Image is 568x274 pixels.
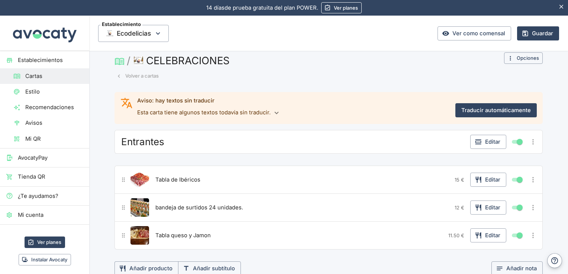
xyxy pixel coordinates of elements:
span: Avisos [25,119,83,127]
span: Tienda QR [18,173,83,181]
span: Ecodelicias [117,28,151,39]
span: 15 € [455,177,464,183]
img: Foto de carta [134,56,143,65]
span: AvocatyPay [18,154,83,162]
span: / [127,55,130,66]
button: Editar producto [130,226,149,245]
span: Entrantes [121,136,164,148]
span: Mostrar / ocultar [515,175,524,184]
span: Establecimientos [18,56,83,64]
button: Opciones [504,52,543,64]
span: Mi cuenta [18,211,83,219]
img: Tabla queso y Jamon [130,226,149,245]
span: 12 € [455,205,464,211]
p: de prueba gratuita del plan POWER. [206,4,318,12]
img: Thumbnail [106,30,114,37]
span: Recomendaciones [25,103,83,111]
button: Tabla queso y Jamon [154,230,213,241]
button: Instalar Avocaty [19,254,71,265]
span: Cartas [25,72,83,80]
button: Editar producto [130,198,149,217]
span: ¿Te ayudamos? [18,192,83,200]
img: Tabla de Ibéricos [130,170,149,189]
button: Tabla de Ibéricos [154,174,202,185]
button: Entrantes [119,135,166,149]
button: EstablecimientoThumbnailEcodelicias [98,25,169,42]
a: Ver como comensal [438,26,511,40]
span: Estilo [25,88,83,96]
span: Ecodelicias [98,25,169,42]
span: Mostrar / ocultar [515,203,524,212]
p: Esta carta tiene algunos textos todavía sin traducir. [137,107,450,119]
button: Ayuda y contacto [547,253,562,268]
div: Aviso: hay textos sin traducir [137,97,450,105]
span: Tabla queso y Jamon [155,231,211,239]
span: 14 días [206,4,225,11]
button: Más opciones [527,229,539,241]
button: Volver a cartas [114,70,161,82]
span: Mi QR [25,135,83,143]
span: bandeja de surtidos 24 unidades. [155,203,243,212]
button: Más opciones [527,174,539,186]
span: Tabla de Ibéricos [155,176,200,184]
button: Mover producto [118,174,129,185]
span: Mostrar / ocultar [515,231,524,240]
img: Avocaty [11,16,78,50]
a: Ver planes [25,237,65,248]
span: Establecimiento [100,22,142,27]
button: Editar [470,135,506,149]
button: Más opciones [527,136,539,148]
span: 11.50 € [448,232,464,238]
button: Más opciones [527,202,539,213]
button: bandeja de surtidos 24 unidades. [154,202,245,213]
button: Mover producto [118,230,129,241]
button: Guardar [517,26,559,40]
button: Esconder aviso [555,0,568,13]
button: Editar [470,173,506,187]
button: Foto de cartaCELEBRACIONES [132,52,233,69]
button: Editar [470,200,506,215]
button: Mover producto [118,202,129,213]
button: Editar producto [130,170,149,189]
img: bandeja de surtidos 24 unidades. [130,198,149,217]
a: Ver planes [321,2,362,13]
button: Traducir automáticamente [455,103,537,117]
button: Editar [470,228,506,242]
